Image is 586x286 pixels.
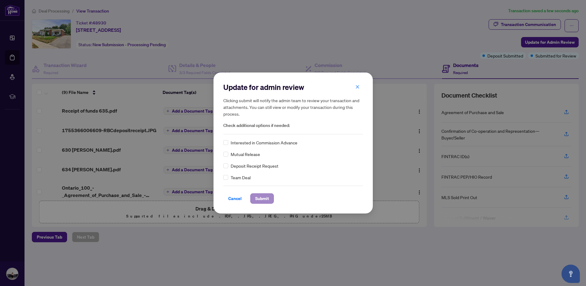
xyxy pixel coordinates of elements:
h2: Update for admin review [223,82,363,92]
span: Submit [255,194,269,203]
span: Check additional options if needed: [223,122,363,129]
button: Submit [250,193,274,204]
span: Interested in Commission Advance [231,139,297,146]
span: Cancel [228,194,242,203]
span: Team Deal [231,174,251,181]
button: Open asap [561,265,580,283]
span: close [355,85,360,89]
span: Deposit Receipt Request [231,162,278,169]
h5: Clicking submit will notify the admin team to review your transaction and attachments. You can st... [223,97,363,117]
span: Mutual Release [231,151,260,158]
button: Cancel [223,193,247,204]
